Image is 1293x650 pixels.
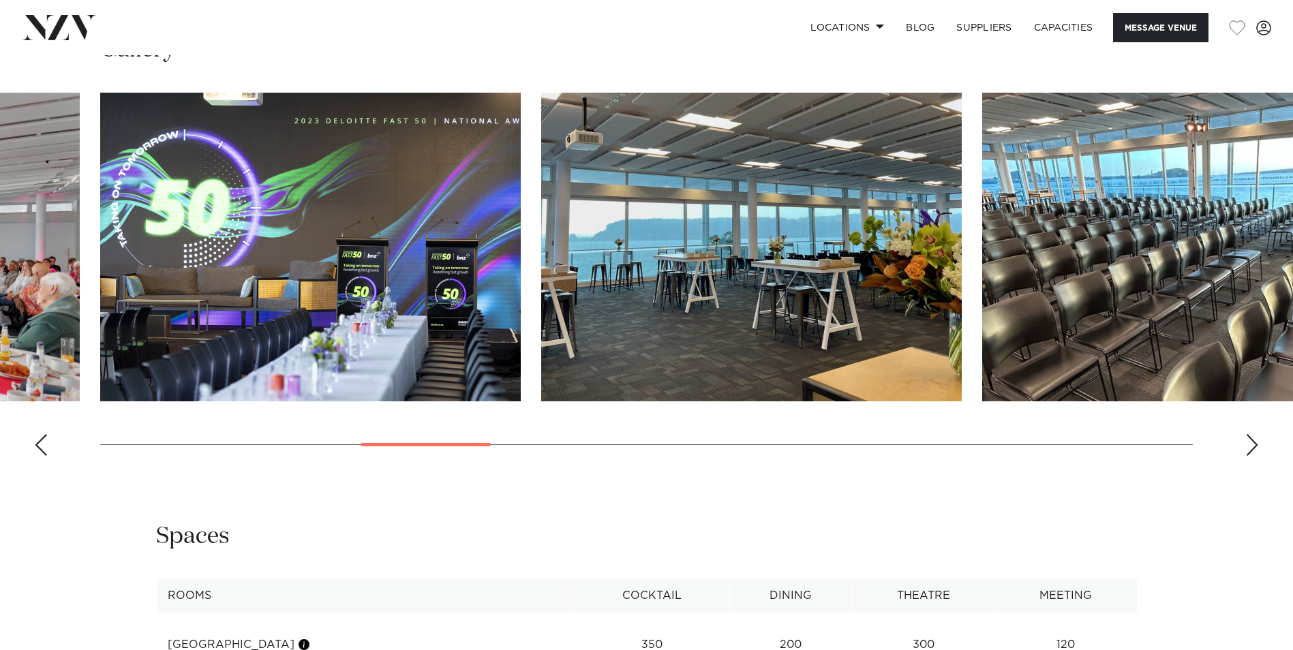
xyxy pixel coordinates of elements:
[852,579,995,613] th: Theatre
[156,521,230,552] h2: Spaces
[800,13,895,42] a: Locations
[945,13,1022,42] a: SUPPLIERS
[541,93,962,401] swiper-slide: 7 / 21
[729,579,852,613] th: Dining
[100,93,521,401] swiper-slide: 6 / 21
[1113,13,1208,42] button: Message Venue
[156,579,574,613] th: Rooms
[22,15,96,40] img: nzv-logo.png
[574,579,729,613] th: Cocktail
[895,13,945,42] a: BLOG
[995,579,1137,613] th: Meeting
[1023,13,1104,42] a: Capacities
